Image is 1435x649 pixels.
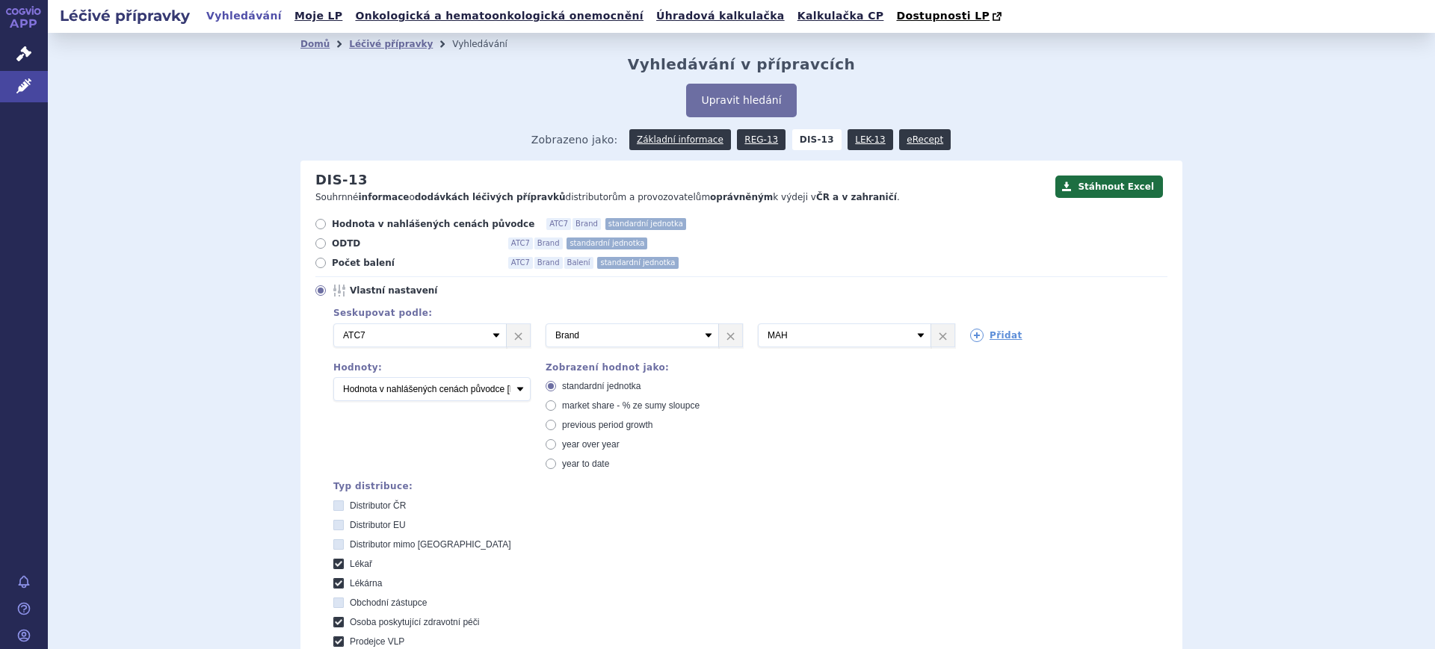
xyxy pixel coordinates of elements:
span: Hodnota v nahlášených cenách původce [332,218,534,230]
div: Typ distribuce: [333,481,1167,491]
span: Brand [534,257,563,269]
span: standardní jednotka [567,237,647,249]
a: REG-13 [737,129,786,150]
span: ODTD [332,237,496,249]
strong: informace [359,192,410,202]
span: Počet balení [332,257,496,269]
span: Distributor ČR [350,500,406,511]
a: × [719,324,742,347]
a: Moje LP [290,6,347,26]
div: Seskupovat podle: [318,308,1167,318]
span: previous period growth [562,420,652,430]
span: Zobrazeno jako: [531,129,618,150]
strong: oprávněným [710,192,773,202]
span: Osoba poskytující zdravotní péči [350,617,479,627]
button: Stáhnout Excel [1055,176,1163,198]
span: ATC7 [508,237,533,249]
h2: Léčivé přípravky [48,5,202,26]
span: Dostupnosti LP [896,10,990,22]
a: Onkologická a hematoonkologická onemocnění [351,6,648,26]
h2: DIS-13 [315,172,368,188]
span: Prodejce VLP [350,636,404,647]
div: Hodnoty: [333,362,531,373]
a: Domů [300,39,330,49]
button: Upravit hledání [686,84,796,117]
span: Obchodní zástupce [350,597,427,608]
span: Lékárna [350,578,382,589]
div: 3 [318,323,1167,347]
a: Kalkulačka CP [793,6,889,26]
span: Vlastní nastavení [350,285,514,296]
span: ATC7 [508,257,533,269]
span: Distributor EU [350,520,406,530]
a: Úhradová kalkulačka [652,6,789,26]
p: Souhrnné o distributorům a provozovatelům k výdeji v . [315,191,1048,204]
a: × [931,324,954,347]
span: standardní jednotka [562,381,641,391]
span: market share - % ze sumy sloupce [562,400,700,411]
span: year over year [562,439,620,450]
span: year to date [562,459,609,469]
span: ATC7 [546,218,571,230]
a: Přidat [970,329,1022,342]
a: Dostupnosti LP [892,6,1009,27]
a: × [507,324,530,347]
span: Distributor mimo [GEOGRAPHIC_DATA] [350,539,511,550]
h2: Vyhledávání v přípravcích [628,55,856,73]
a: Léčivé přípravky [349,39,433,49]
li: Vyhledávání [452,33,527,55]
a: Základní informace [629,129,731,150]
span: Brand [534,237,563,249]
span: standardní jednotka [605,218,686,230]
strong: DIS-13 [792,129,842,150]
div: Zobrazení hodnot jako: [546,362,743,373]
span: Brand [573,218,601,230]
span: Lékař [350,559,372,569]
span: standardní jednotka [597,257,678,269]
strong: ČR a v zahraničí [816,192,897,202]
a: eRecept [899,129,951,150]
a: LEK-13 [848,129,892,150]
a: Vyhledávání [202,6,286,26]
span: Balení [564,257,593,269]
strong: dodávkách léčivých přípravků [415,192,566,202]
